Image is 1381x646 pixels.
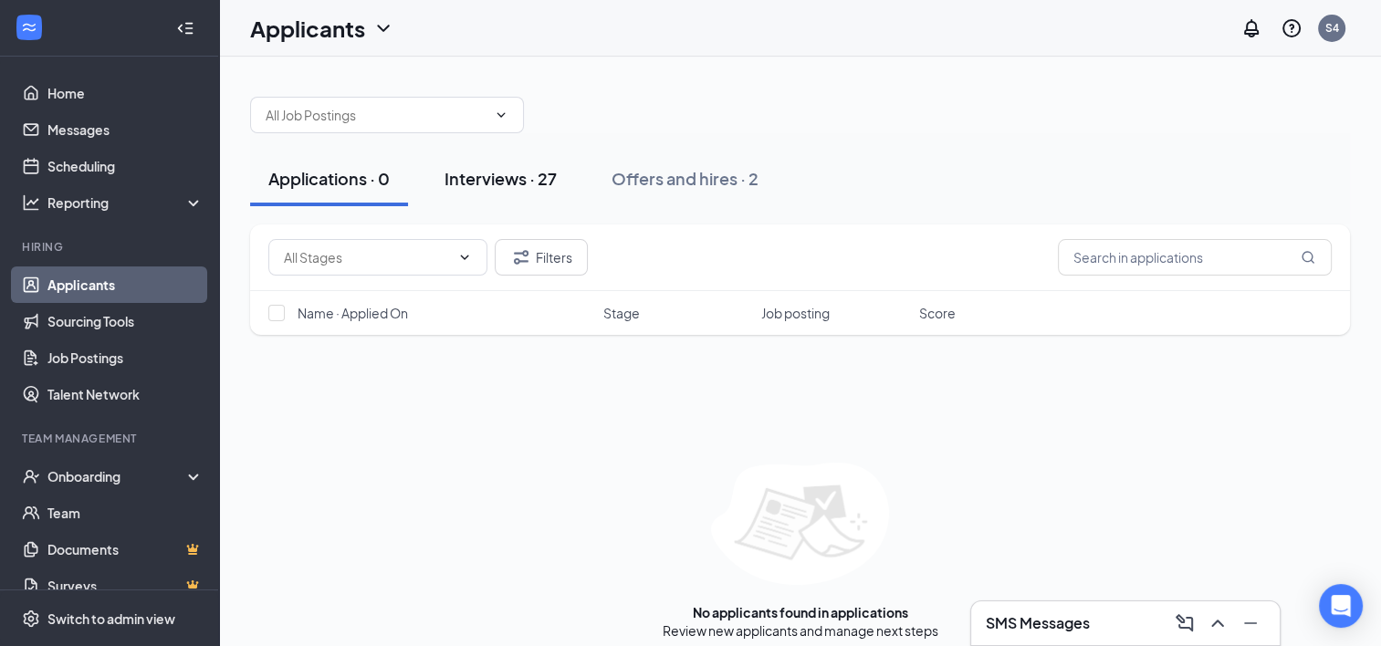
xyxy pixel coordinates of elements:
[47,531,204,568] a: DocumentsCrown
[986,613,1090,633] h3: SMS Messages
[47,303,204,339] a: Sourcing Tools
[22,610,40,628] svg: Settings
[1203,609,1232,638] button: ChevronUp
[495,239,588,276] button: Filter Filters
[1170,609,1199,638] button: ComposeMessage
[693,603,908,621] div: No applicants found in applications
[510,246,532,268] svg: Filter
[47,467,188,485] div: Onboarding
[284,247,450,267] input: All Stages
[266,105,486,125] input: All Job Postings
[1325,20,1339,36] div: S4
[47,148,204,184] a: Scheduling
[445,167,557,190] div: Interviews · 27
[1240,612,1261,634] svg: Minimize
[1207,612,1229,634] svg: ChevronUp
[22,239,200,255] div: Hiring
[1236,609,1265,638] button: Minimize
[47,75,204,111] a: Home
[22,467,40,485] svg: UserCheck
[1319,584,1363,628] div: Open Intercom Messenger
[457,250,472,265] svg: ChevronDown
[1058,239,1332,276] input: Search in applications
[612,167,759,190] div: Offers and hires · 2
[1301,250,1315,265] svg: MagnifyingGlass
[1281,17,1303,39] svg: QuestionInfo
[711,463,889,585] img: empty-state
[176,19,194,37] svg: Collapse
[22,431,200,446] div: Team Management
[1174,612,1196,634] svg: ComposeMessage
[250,13,365,44] h1: Applicants
[372,17,394,39] svg: ChevronDown
[1240,17,1262,39] svg: Notifications
[47,610,175,628] div: Switch to admin view
[47,111,204,148] a: Messages
[268,167,390,190] div: Applications · 0
[603,304,640,322] span: Stage
[47,568,204,604] a: SurveysCrown
[47,376,204,412] a: Talent Network
[47,266,204,303] a: Applicants
[47,339,204,376] a: Job Postings
[919,304,956,322] span: Score
[47,193,204,212] div: Reporting
[20,18,38,36] svg: WorkstreamLogo
[663,621,938,640] div: Review new applicants and manage next steps
[298,304,408,322] span: Name · Applied On
[761,304,830,322] span: Job posting
[22,193,40,212] svg: Analysis
[47,495,204,531] a: Team
[494,108,508,122] svg: ChevronDown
